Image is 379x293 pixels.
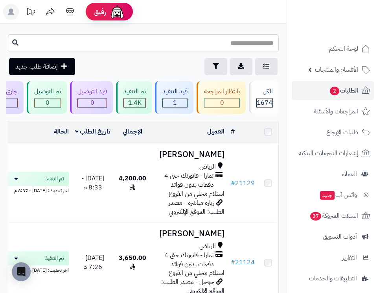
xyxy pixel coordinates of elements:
[119,253,146,272] span: 3,650.00
[35,98,61,108] span: 0
[231,258,235,267] span: #
[292,185,374,204] a: وآتس آبجديد
[21,4,40,22] a: تحديثات المنصة
[292,144,374,163] a: إشعارات التحويلات البنكية
[155,251,213,269] span: تمارا - فاتورتك حتى 4 دفعات بدون فوائد
[247,81,280,114] a: الكل1674
[292,269,374,288] a: التطبيقات والخدمات
[292,248,374,267] a: التقارير
[153,81,195,114] a: قيد التنفيذ 1
[94,7,106,17] span: رفيق
[54,127,69,136] a: الحالة
[292,39,374,58] a: لوحة التحكم
[314,106,358,117] span: المراجعات والأسئلة
[75,127,111,136] a: تاريخ الطلب
[329,85,358,96] span: الطلبات
[195,81,247,114] a: بانتظار المراجعة 0
[109,4,125,20] img: ai-face.png
[326,127,358,138] span: طلبات الإرجاع
[292,123,374,142] a: طلبات الإرجاع
[231,178,235,188] span: #
[199,162,216,171] span: الرياض
[123,87,146,96] div: تم التنفيذ
[330,87,339,95] span: 2
[231,127,235,136] a: #
[6,265,69,274] div: اخر تحديث: [DATE] - 7:30 م
[298,148,358,159] span: إشعارات التحويلات البنكية
[45,175,64,183] span: تم التنفيذ
[81,174,104,192] span: [DATE] - 8:33 م
[292,165,374,184] a: العملاء
[34,87,61,96] div: تم التوصيل
[315,64,358,75] span: الأقسام والمنتجات
[309,273,357,284] span: التطبيقات والخدمات
[6,186,69,194] div: اخر تحديث: [DATE] - 8:37 م
[78,98,107,108] span: 0
[114,81,153,114] a: تم التنفيذ 1.4K
[155,229,224,238] h3: [PERSON_NAME]
[342,169,357,180] span: العملاء
[163,98,187,108] span: 1
[9,58,75,75] a: إضافة طلب جديد
[310,212,321,221] span: 37
[292,102,374,121] a: المراجعات والأسئلة
[123,127,142,136] a: الإجمالي
[309,210,358,221] span: السلات المتروكة
[124,98,145,108] span: 1.4K
[77,87,107,96] div: قيد التوصيل
[319,189,357,200] span: وآتس آب
[257,98,272,108] span: 1674
[231,258,255,267] a: #21124
[231,178,255,188] a: #21129
[320,191,335,200] span: جديد
[25,81,68,114] a: تم التوصيل 0
[162,87,188,96] div: قيد التنفيذ
[169,198,224,217] span: زيارة مباشرة - مصدر الطلب: الموقع الإلكتروني
[155,171,213,189] span: تمارا - فاتورتك حتى 4 دفعات بدون فوائد
[292,227,374,246] a: أدوات التسويق
[45,254,64,262] span: تم التنفيذ
[204,87,240,96] div: بانتظار المراجعة
[81,253,104,272] span: [DATE] - 7:26 م
[169,268,224,278] span: استلام محلي من الفروع
[68,81,114,114] a: قيد التوصيل 0
[342,252,357,263] span: التقارير
[15,62,58,71] span: إضافة طلب جديد
[204,98,239,108] span: 0
[292,206,374,225] a: السلات المتروكة37
[256,87,273,96] div: الكل
[329,43,358,54] span: لوحة التحكم
[207,127,224,136] a: العميل
[199,242,216,251] span: الرياض
[119,174,146,192] span: 4,200.00
[292,81,374,100] a: الطلبات2
[155,150,224,159] h3: [PERSON_NAME]
[169,189,224,198] span: استلام محلي من الفروع
[124,98,145,108] div: 1372
[12,262,31,281] div: Open Intercom Messenger
[323,231,357,242] span: أدوات التسويق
